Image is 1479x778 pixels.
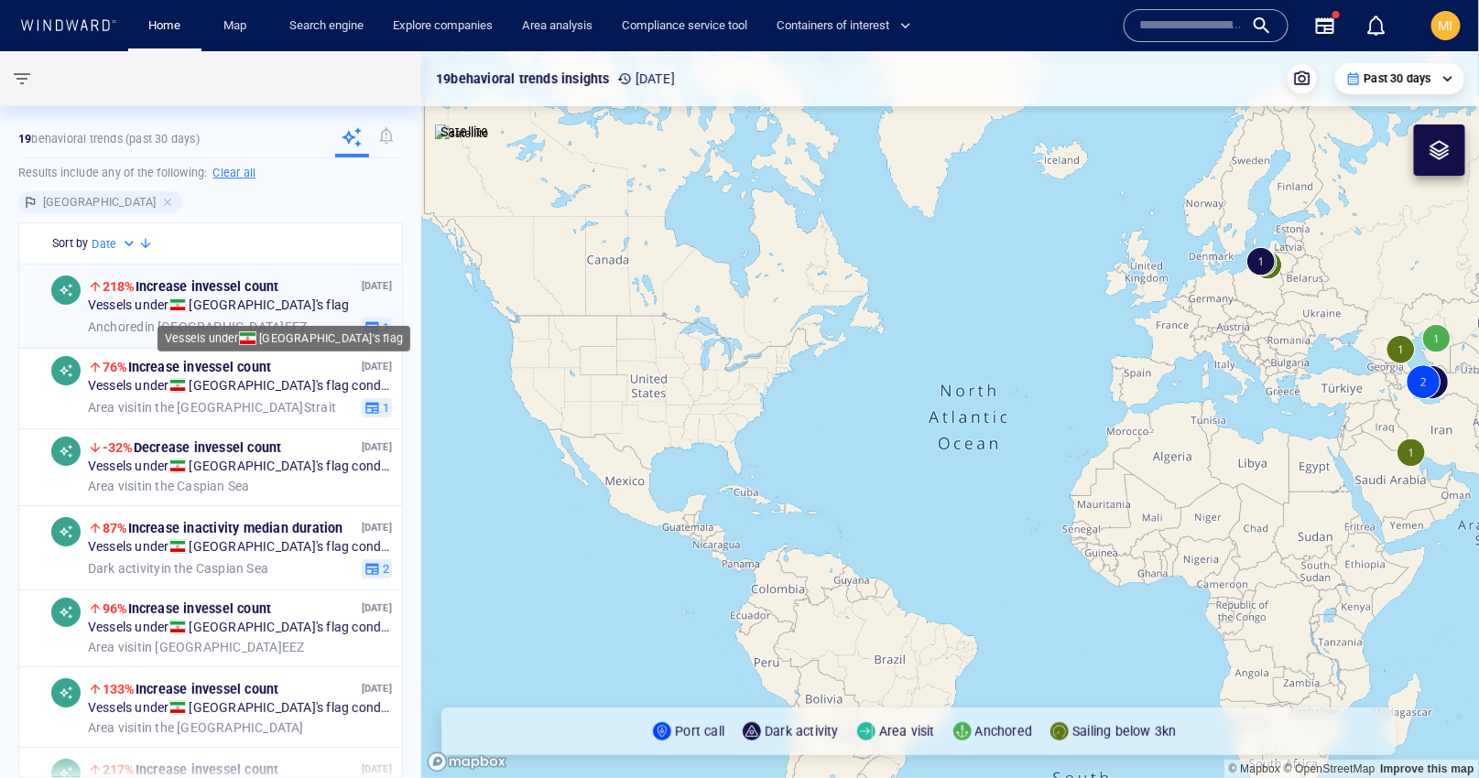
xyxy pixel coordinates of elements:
p: 19 behavioral trends insights [436,68,610,90]
a: Mapbox [1229,762,1280,775]
button: Home [136,10,194,42]
span: in the [GEOGRAPHIC_DATA] Strait [88,400,336,416]
span: Area visit [88,479,142,493]
span: Containers of interest [777,16,911,37]
span: Increase in vessel count [103,682,278,697]
button: MI [1428,7,1464,44]
p: Dark activity [765,720,839,742]
button: Map [209,10,267,42]
p: Anchored [975,720,1033,742]
p: [DATE] [362,359,392,376]
span: in [GEOGRAPHIC_DATA] EEZ [88,640,305,656]
div: Notification center [1365,15,1387,37]
h6: [GEOGRAPHIC_DATA] [43,193,156,211]
p: Past 30 days [1365,70,1431,87]
p: [DATE] [362,278,392,296]
span: Decrease in vessel count [103,440,281,455]
span: Area visit [88,720,142,735]
a: Map [216,10,260,42]
h6: Date [92,235,116,254]
img: satellite [435,124,489,143]
p: Area visit [879,720,935,742]
span: Increase in activity median duration [103,521,343,535]
iframe: Chat [1401,696,1465,764]
span: Dark activity [88,561,161,576]
a: Mapbox logo [427,751,507,773]
span: Vessels under [GEOGRAPHIC_DATA] 's flag conducting: [88,701,392,718]
span: Vessels under [GEOGRAPHIC_DATA] 's flag conducting: [88,621,392,637]
span: 133% [103,682,136,697]
p: [DATE] [617,68,675,90]
a: Home [142,10,189,42]
span: in the [GEOGRAPHIC_DATA] [88,720,304,737]
button: 1 [362,318,392,338]
p: Port call [675,720,724,742]
h6: Results include any of the following: [18,158,403,188]
div: [GEOGRAPHIC_DATA] [18,191,182,213]
span: Anchored [88,319,145,334]
span: Area visit [88,640,142,654]
p: Sailing below 3kn [1072,720,1176,742]
span: 96% [103,601,128,616]
button: Containers of interest [769,10,927,42]
p: [DATE] [362,681,392,698]
span: Vessels under [GEOGRAPHIC_DATA] 's flag conducting: [88,459,392,476]
span: 218% [103,279,136,294]
a: OpenStreetMap [1284,762,1376,775]
p: [DATE] [362,600,392,618]
span: in the Caspian Sea [88,561,268,578]
strong: 19 [18,132,31,146]
span: Increase in vessel count [103,279,278,294]
span: -32% [103,440,134,455]
span: Increase in vessel count [103,601,271,616]
a: Explore companies [386,10,500,42]
span: Vessels under [GEOGRAPHIC_DATA] 's flag conducting: [88,379,392,395]
p: [DATE] [362,520,392,537]
a: Compliance service tool [614,10,755,42]
a: Map feedback [1380,762,1474,775]
h6: Clear all [212,164,256,182]
span: Vessels under [GEOGRAPHIC_DATA] 's flag conducting: [88,540,392,556]
span: 2 [380,561,389,578]
button: 2 [362,559,392,579]
span: Vessels under [GEOGRAPHIC_DATA] 's flag [88,298,349,315]
p: [DATE] [362,439,392,457]
span: in the Caspian Sea [88,479,250,495]
span: in [GEOGRAPHIC_DATA] EEZ [88,319,307,336]
a: Search engine [282,10,371,42]
div: Past 30 days [1346,70,1453,87]
span: MI [1439,18,1453,33]
div: Date [92,235,138,254]
span: 76% [103,360,128,374]
h6: Sort by [52,234,88,253]
button: 1 [362,398,392,418]
span: 87% [103,521,128,535]
span: 1 [380,319,389,336]
a: Area analysis [515,10,600,42]
span: 1 [380,400,389,416]
p: Satellite [440,121,489,143]
span: Increase in vessel count [103,360,271,374]
span: Area visit [88,400,142,415]
p: behavioral trends (Past 30 days) [18,131,200,147]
